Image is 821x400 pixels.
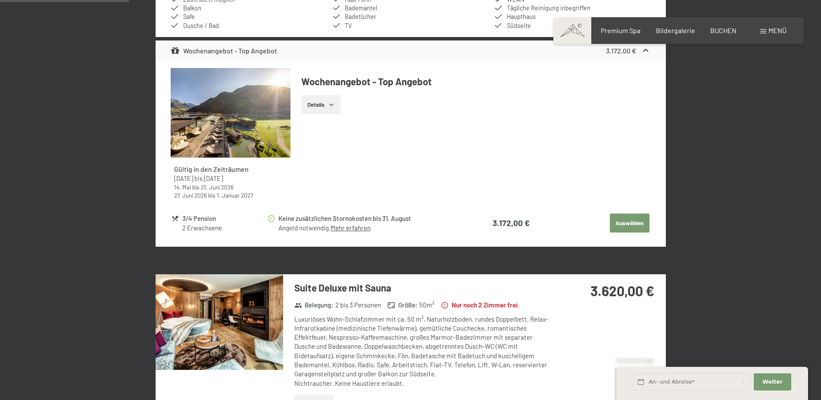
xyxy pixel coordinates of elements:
button: Auswählen [610,214,649,233]
span: Dusche / Bad [183,22,219,29]
time: 12.04.2026 [204,175,223,182]
strong: 3.172,00 € [493,218,530,228]
a: BUCHEN [710,26,737,34]
strong: Gültig in den Zeiträumen [174,165,249,173]
time: 14.05.2026 [174,183,191,191]
a: Premium Spa [601,26,640,34]
div: 3/4 Pension [182,214,266,223]
img: mss_renderimg.php [156,274,283,370]
strong: Nur noch 2 Zimmer frei. [441,301,519,310]
time: 10.08.2025 [174,175,193,182]
span: Südseite [507,22,531,29]
time: 21.06.2026 [201,183,234,191]
span: Balkon [183,4,201,12]
span: Tägliche Reinigung inbegriffen [507,4,590,12]
a: Mehr erfahren [331,224,371,232]
time: 01.01.2027 [217,192,253,199]
div: Wochenangebot - Top Angebot3.172,00 € [156,40,666,61]
div: Keine zusätzlichen Stornokosten bis 31. August [278,214,458,223]
span: Menü [768,26,787,34]
div: bis [174,183,287,191]
button: Details [301,95,340,114]
span: Badetücher [345,13,376,20]
div: Wochenangebot - Top Angebot [171,46,277,56]
h4: Wochenangebot - Top Angebot [301,75,650,88]
time: 27.06.2026 [174,192,207,199]
img: mss_renderimg.php [171,68,290,158]
span: 50 m² [419,301,434,310]
div: Luxuriöses Wohn-Schlafzimmer mit ca. 50 m², Naturholzboden, rundes Doppelbett, Relax-Infrarotkabi... [294,315,551,388]
button: Weiter [754,373,791,391]
strong: Belegung : [294,301,334,310]
div: 2 Erwachsene [182,223,266,233]
span: TV [345,22,352,29]
span: 2 bis 3 Personen [335,301,381,310]
h3: Suite Deluxe mit Sauna [294,281,551,295]
div: bis [174,174,287,183]
strong: 3.172,00 € [606,47,636,55]
span: Schnellanfrage [616,357,654,364]
div: bis [174,191,287,199]
div: Angeld notwendig. [278,223,458,233]
strong: 3.620,00 € [590,282,654,299]
strong: Größe : [387,301,418,310]
span: Haupthaus [507,13,536,20]
a: Bildergalerie [656,26,695,34]
span: Safe [183,13,195,20]
span: Weiter [762,378,783,386]
span: Bademantel [345,4,377,12]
